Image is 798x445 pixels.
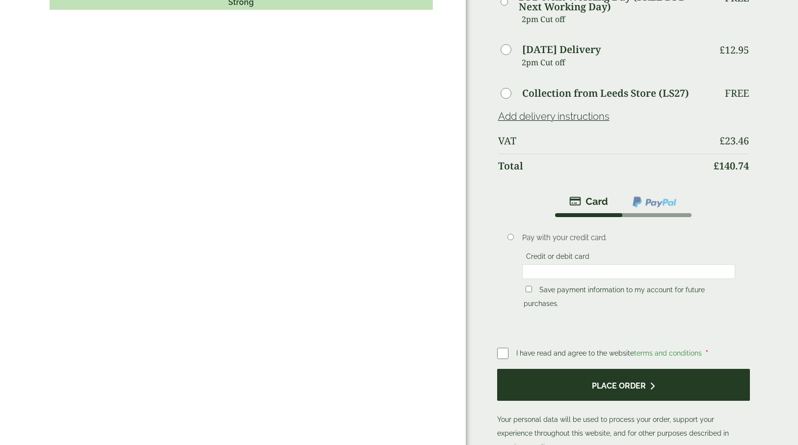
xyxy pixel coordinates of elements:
span: I have read and agree to the website [516,349,704,357]
th: VAT [498,129,707,153]
label: Collection from Leeds Store (LS27) [522,88,689,98]
label: Save payment information to my account for future purchases. [524,286,705,310]
span: £ [714,159,719,172]
bdi: 23.46 [719,134,749,147]
label: [DATE] Delivery [522,45,601,55]
label: Credit or debit card [522,252,593,263]
p: Free [725,87,749,99]
img: ppcp-gateway.png [632,195,677,208]
iframe: Secure card payment input frame [525,267,732,276]
button: Place order [497,369,750,401]
p: 2pm Cut off [522,12,707,27]
span: £ [719,43,725,56]
th: Total [498,154,707,178]
p: 2pm Cut off [522,55,707,70]
a: Add delivery instructions [498,111,610,122]
span: £ [719,134,725,147]
bdi: 12.95 [719,43,749,56]
p: Pay with your credit card. [522,232,735,243]
a: terms and conditions [634,349,702,357]
img: stripe.png [569,195,608,207]
abbr: required [706,349,708,357]
bdi: 140.74 [714,159,749,172]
